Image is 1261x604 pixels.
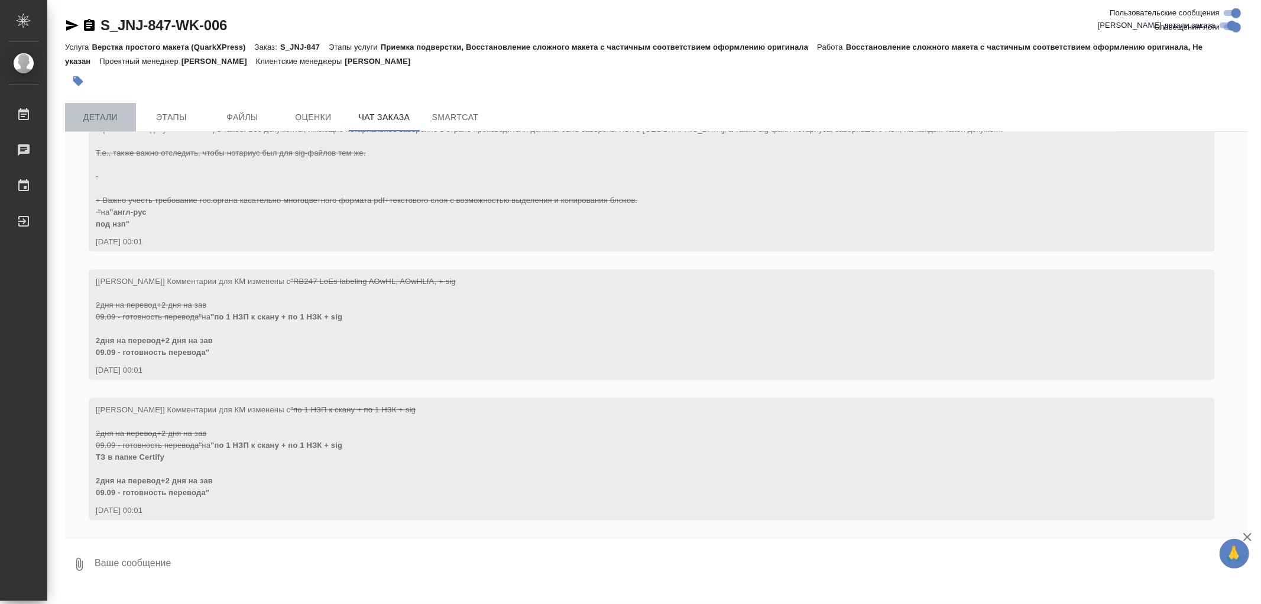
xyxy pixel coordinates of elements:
span: 🙏 [1224,541,1244,566]
span: [[PERSON_NAME]] Комментарии для КМ изменены с на [96,405,416,497]
div: [DATE] 00:01 [96,236,1174,248]
p: Работа [817,43,846,51]
span: [PERSON_NAME] детали заказа [1098,20,1215,31]
p: Приемка подверстки, Восстановление сложного макета с частичным соответствием оформлению оригинала [381,43,817,51]
p: S_JNJ-847 [280,43,329,51]
span: Детали [72,110,129,125]
span: "по 1 НЗП к скану + по 1 НЗК + sig ТЗ в папке Certify 2дня на перевод+2 дня на зав 09.09 - готовн... [96,441,342,497]
p: Заказ: [255,43,280,51]
span: SmartCat [427,110,484,125]
span: Оповещения-логи [1154,21,1220,33]
span: "англ-рус под нзп" [96,208,147,228]
span: Пользовательские сообщения [1110,7,1220,19]
button: Скопировать ссылку [82,18,96,33]
span: Файлы [214,110,271,125]
button: Добавить тэг [65,68,91,94]
div: [DATE] 00:01 [96,364,1174,376]
p: [PERSON_NAME] [181,57,256,66]
p: Этапы услуги [329,43,381,51]
p: Клиентские менеджеры [256,57,345,66]
span: Оценки [285,110,342,125]
button: Скопировать ссылку для ЯМессенджера [65,18,79,33]
div: [DATE] 00:01 [96,505,1174,516]
p: Услуга [65,43,92,51]
button: 🙏 [1220,539,1249,569]
span: [[PERSON_NAME]] Комментарии для КМ изменены с на [96,277,456,357]
p: Верстка простого макета (QuarkXPress) [92,43,254,51]
p: Проектный менеджер [99,57,181,66]
span: "по 1 НЗП к скану + по 1 НЗК + sig 2дня на перевод+2 дня на зав 09.09 - готовность перевода" [96,312,342,357]
p: [PERSON_NAME] [345,57,419,66]
span: Этапы [143,110,200,125]
span: Чат заказа [356,110,413,125]
a: S_JNJ-847-WK-006 [101,17,227,33]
